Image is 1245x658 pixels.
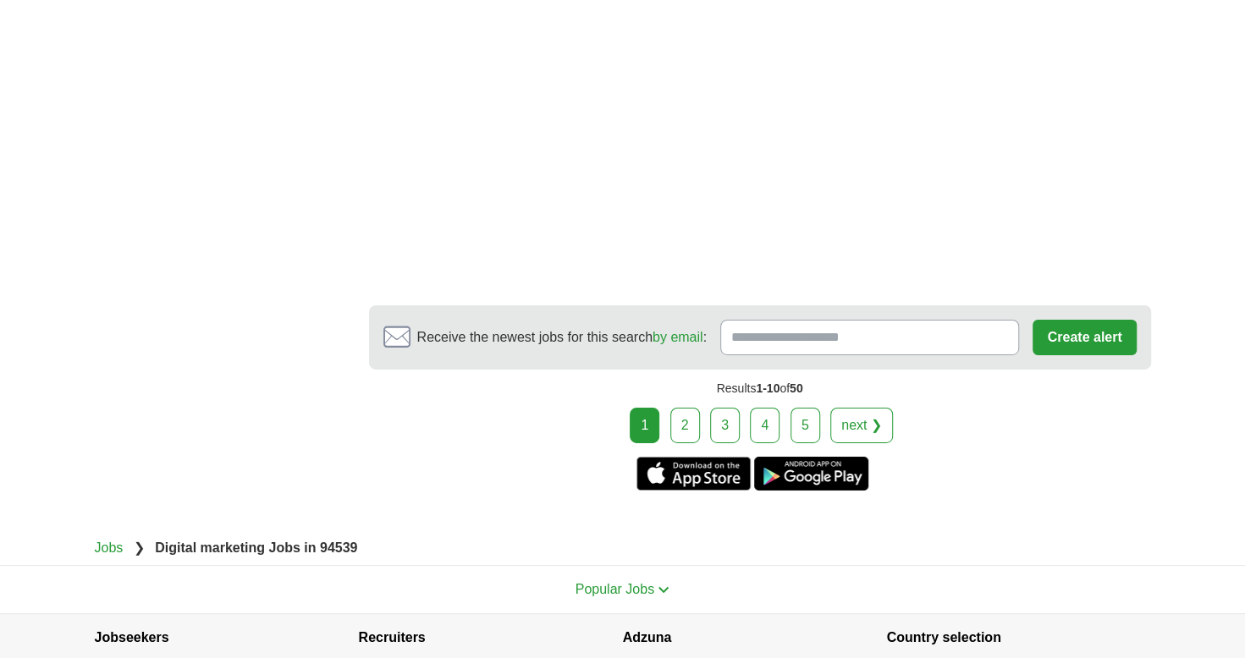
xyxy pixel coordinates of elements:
[658,586,669,594] img: toggle icon
[369,370,1151,408] div: Results of
[790,381,803,395] span: 50
[134,540,145,555] span: ❯
[630,408,659,443] div: 1
[155,540,357,555] strong: Digital marketing Jobs in 94539
[750,408,780,443] a: 4
[670,408,700,443] a: 2
[756,381,780,395] span: 1-10
[417,327,707,348] span: Receive the newest jobs for this search :
[830,408,893,443] a: next ❯
[576,582,654,596] span: Popular Jobs
[791,408,820,443] a: 5
[754,457,868,491] a: Get the Android app
[1033,320,1136,355] button: Create alert
[95,540,124,555] a: Jobs
[636,457,751,491] a: Get the iPhone app
[653,330,703,344] a: by email
[710,408,740,443] a: 3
